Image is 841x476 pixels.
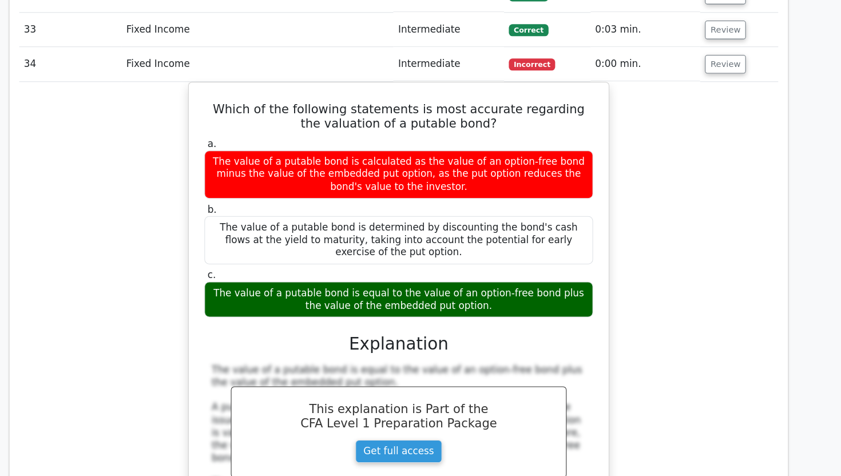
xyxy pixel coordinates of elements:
[239,131,247,142] span: a.
[236,143,605,189] div: The value of a putable bond is calculated as the value of an option-free bond minus the value of ...
[415,12,521,45] td: Intermediate
[603,45,708,77] td: 0:00 min.
[235,97,606,124] h5: Which of the following statements is most accurate regarding the valuation of a putable bond?
[236,205,605,251] div: The value of a putable bond is determined by discounting the bond's cash flows at the yield to ma...
[712,19,751,37] button: Review
[59,45,157,77] td: 34
[525,55,569,67] span: Incorrect
[379,418,461,440] a: Get full access
[603,12,708,45] td: 0:03 min.
[712,52,751,70] button: Review
[239,256,247,267] span: c.
[59,12,157,45] td: 33
[236,268,605,302] div: The value of a putable bond is equal to the value of an option-free bond plus the value of the em...
[157,45,415,77] td: Fixed Income
[415,45,521,77] td: Intermediate
[157,12,415,45] td: Fixed Income
[239,193,247,204] span: b.
[525,23,562,34] span: Correct
[243,318,598,337] h3: Explanation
